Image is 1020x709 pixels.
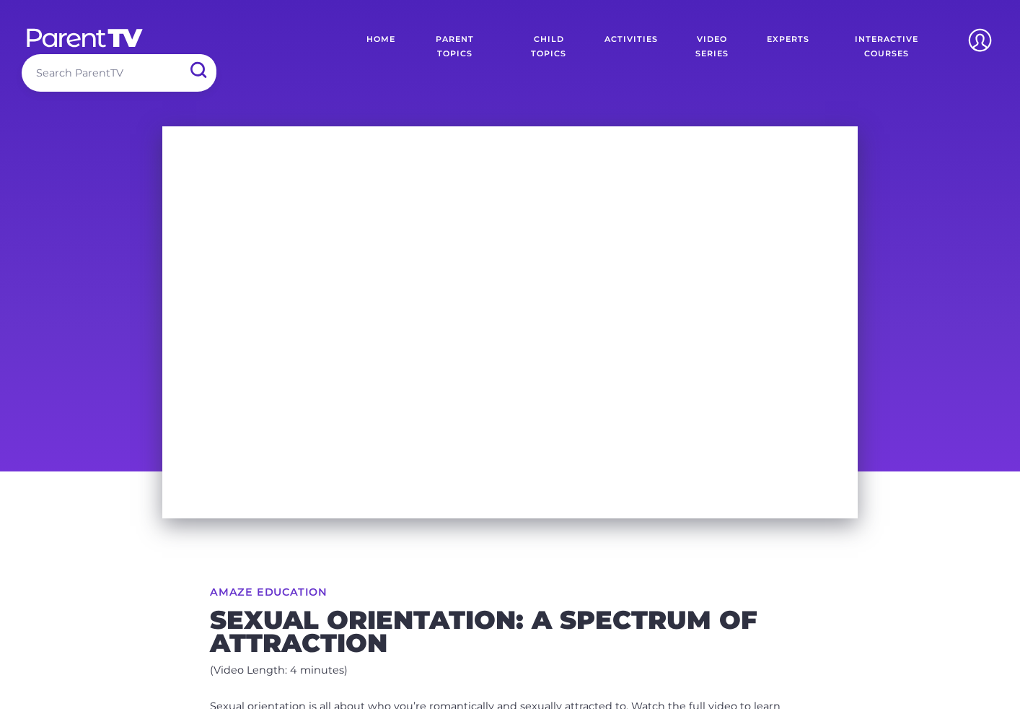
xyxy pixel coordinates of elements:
input: Search ParentTV [22,54,216,91]
input: Submit [179,54,216,87]
p: (Video Length: 4 minutes) [210,661,810,680]
a: Video Series [669,22,756,72]
a: Experts [756,22,820,72]
a: Home [356,22,406,72]
img: parenttv-logo-white.4c85aaf.svg [25,27,144,48]
a: Interactive Courses [820,22,952,72]
img: Account [962,22,998,58]
h2: Sexual orientation: A spectrum of attraction [210,609,810,654]
a: Parent Topics [406,22,504,72]
a: Child Topics [504,22,593,72]
a: Amaze Education [210,587,327,597]
a: Activities [594,22,669,72]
